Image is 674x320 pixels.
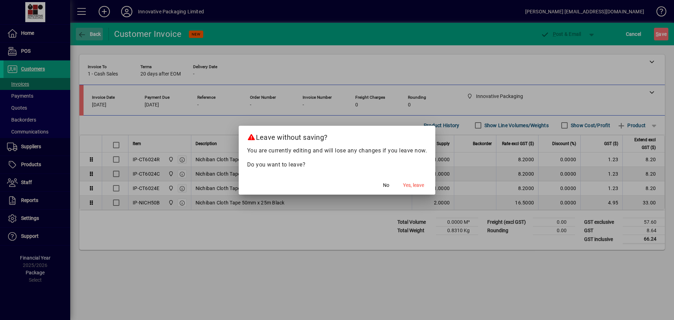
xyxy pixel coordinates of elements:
[403,182,424,189] span: Yes, leave
[400,179,427,192] button: Yes, leave
[383,182,389,189] span: No
[247,146,427,155] p: You are currently editing and will lose any changes if you leave now.
[375,179,397,192] button: No
[247,161,427,169] p: Do you want to leave?
[239,126,436,146] h2: Leave without saving?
